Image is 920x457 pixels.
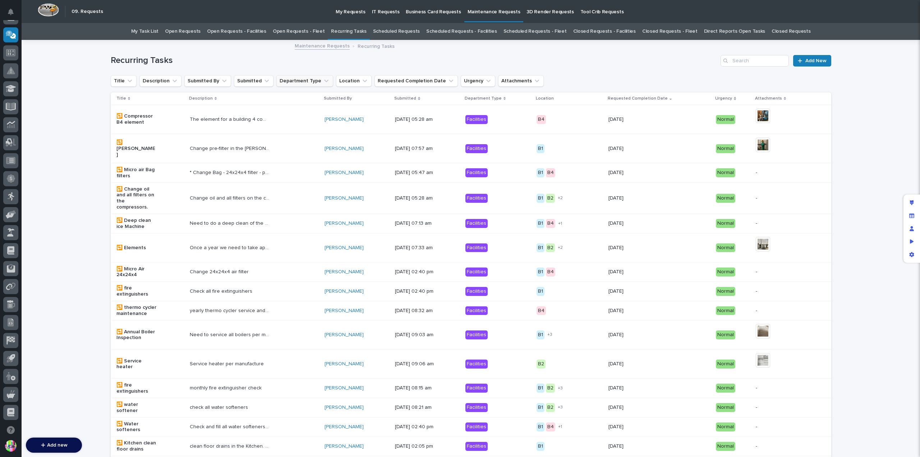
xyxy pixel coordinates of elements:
img: Workspace Logo [38,3,59,17]
p: Title [116,95,126,102]
a: Closed Requests [772,23,810,40]
div: 📖 [7,173,13,178]
span: + 1 [558,425,562,429]
div: Normal [716,287,735,296]
p: Welcome 👋 [7,28,131,40]
p: Change 24x24x4 air filter [190,268,250,275]
button: Location [336,75,372,87]
p: 🔁 thermo cycler maintenance [116,305,156,317]
div: B1 [537,442,544,451]
span: + 3 [547,333,552,337]
p: Department Type [465,95,502,102]
p: [DATE] [608,405,648,411]
button: Submitted [234,75,273,87]
p: - [756,269,796,275]
a: Maintenance Requests [295,41,350,50]
div: Normal [716,243,735,252]
div: B4 [546,422,555,431]
div: B4 [546,168,555,177]
a: Open Requests [165,23,201,40]
a: [PERSON_NAME] [325,361,364,367]
p: 🔁 Deep clean ice Machine [116,218,156,230]
p: [DATE] [608,195,648,201]
div: App settings [905,248,918,261]
button: Urgency [461,75,495,87]
p: Once a year we need to take apart and clean or change the elements. we also need to make sure all... [190,243,271,251]
div: Normal [716,194,735,203]
p: [DATE] [608,245,648,251]
a: [PERSON_NAME] [325,269,364,275]
div: Normal [716,360,735,369]
tr: 🔁 Compressor B4 elementThe element for a building 4 compressor room needs to be changed where it ... [111,105,831,134]
p: - [756,424,796,430]
div: Normal [716,144,735,153]
p: [DATE] [608,308,648,314]
p: [DATE] 09:03 am [395,332,435,338]
button: Description [139,75,181,87]
tr: 🔁 Change oil and all filters on the compressors.Change oil and all filters on the compressors. Lo... [111,182,831,214]
span: Onboarding Call [52,172,92,179]
p: [DATE] 08:32 am [395,308,435,314]
p: 🔁 Micro Air 24x24x4 [116,266,156,278]
p: - [756,308,796,314]
p: - [756,220,796,227]
span: Pylon [72,189,87,195]
div: B2 [546,194,555,203]
div: We're available if you need us! [32,87,99,93]
p: [DATE] 05:28 am [395,116,435,123]
a: [PERSON_NAME] [325,308,364,314]
a: [PERSON_NAME] [325,170,364,176]
p: - [756,288,796,294]
div: B1 [537,403,544,412]
a: Scheduled Requests [373,23,420,40]
p: [DATE] 07:33 am [395,245,435,251]
a: [PERSON_NAME] [325,385,364,391]
a: Open Requests - Fleet [273,23,325,40]
div: B2 [546,243,555,252]
span: Help Docs [14,172,39,179]
div: Search [721,55,789,67]
p: Recurring Tasks [358,42,395,50]
div: B1 [537,384,544,393]
tr: 🔁 [PERSON_NAME]Change pre-filter in the [PERSON_NAME] room Filter # KPEA55HChange pre-filter in t... [111,134,831,163]
h2: 09. Requests [72,9,103,15]
p: [DATE] 05:47 am [395,170,435,176]
tr: 🔁 Micro Air 24x24x4Change 24x24x4 air filterChange 24x24x4 air filter [PERSON_NAME] [DATE] 02:40 ... [111,262,831,282]
div: Facilities [465,268,488,277]
div: B4 [537,306,546,315]
a: Recurring Tasks [331,23,366,40]
button: Notifications [3,4,18,19]
span: [PERSON_NAME] [22,142,58,148]
p: check all water softeners [190,403,249,411]
p: Check all fire extinguishers [190,287,254,294]
button: Open support chat [3,422,18,438]
p: 🔁 Annual Boiler Inspection [116,329,156,341]
button: Add new [26,438,82,453]
div: B2 [537,360,546,369]
button: Department Type [276,75,333,87]
a: [PERSON_NAME] [325,424,364,430]
div: Normal [716,219,735,228]
p: 🔁 Water softeners [116,421,156,433]
tr: 🔁 fire extinguishersCheck all fire extinguishersCheck all fire extinguishers [PERSON_NAME] [DATE]... [111,282,831,301]
div: Notifications [9,9,18,20]
img: Brittany [7,116,19,127]
span: + 3 [558,386,563,390]
tr: 🔁 fire extinguishersmonthly fire extinguisher checkmonthly fire extinguisher check [PERSON_NAME] ... [111,379,831,398]
div: Manage fields and data [905,209,918,222]
div: Facilities [465,115,488,124]
tr: 🔁 Water softenersCheck and fill all water softeners with salt. check other equipment in room for ... [111,417,831,437]
p: Location [536,95,554,102]
div: B2 [546,384,555,393]
p: Description [189,95,213,102]
p: How can we help? [7,40,131,51]
p: - [756,385,796,391]
div: Facilities [465,168,488,177]
p: [DATE] [608,116,648,123]
div: 🔗 [45,173,51,178]
p: monthly fire extinguisher check [190,384,263,391]
button: Attachments [498,75,544,87]
p: 🔁 Micro air Bag filters [116,167,156,179]
a: [PERSON_NAME] [325,146,364,152]
span: + 2 [558,246,563,250]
